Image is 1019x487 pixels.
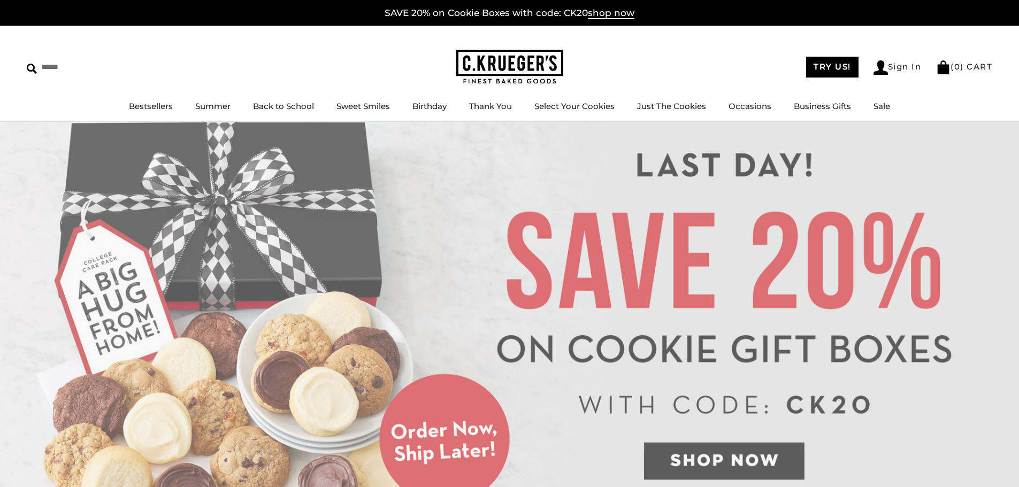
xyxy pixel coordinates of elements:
span: shop now [588,7,634,19]
a: Sign In [874,60,922,75]
a: Occasions [729,101,771,111]
a: Sale [874,101,890,111]
a: Bestsellers [129,101,173,111]
a: (0) CART [936,61,992,72]
a: Select Your Cookies [534,101,615,111]
img: Bag [936,60,951,74]
a: TRY US! [806,57,859,78]
a: Just The Cookies [637,101,706,111]
a: Business Gifts [794,101,851,111]
a: Thank You [469,101,512,111]
a: Sweet Smiles [336,101,390,111]
img: C.KRUEGER'S [456,50,563,84]
span: 0 [954,61,961,72]
a: Back to School [253,101,314,111]
a: SAVE 20% on Cookie Boxes with code: CK20shop now [385,7,634,19]
img: Search [27,64,37,74]
a: Summer [195,101,231,111]
img: Account [874,60,888,75]
a: Birthday [412,101,447,111]
input: Search [27,59,154,75]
